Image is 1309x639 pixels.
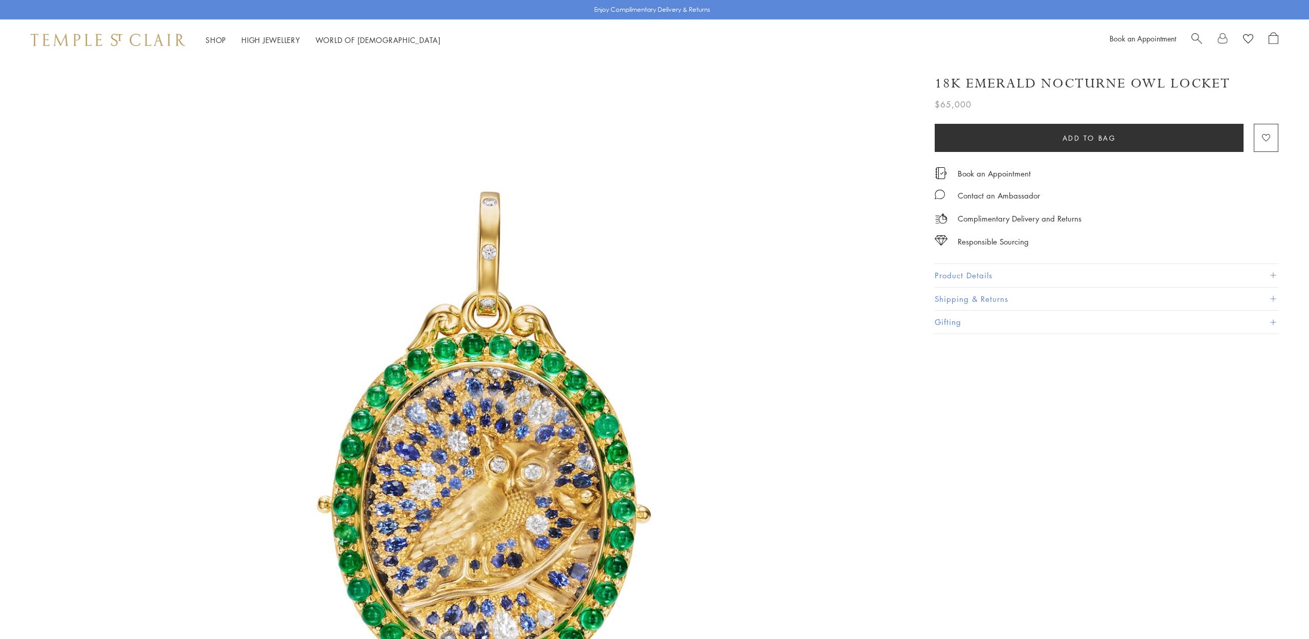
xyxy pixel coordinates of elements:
a: Book an Appointment [1110,33,1176,43]
button: Product Details [935,264,1278,287]
img: icon_delivery.svg [935,212,947,225]
img: icon_appointment.svg [935,167,947,179]
span: $65,000 [935,98,972,111]
a: Search [1191,32,1202,48]
p: Enjoy Complimentary Delivery & Returns [594,5,710,15]
button: Add to bag [935,124,1244,152]
p: Complimentary Delivery and Returns [958,212,1081,225]
img: MessageIcon-01_2.svg [935,189,945,200]
div: Responsible Sourcing [958,235,1029,248]
img: Temple St. Clair [31,34,185,46]
img: icon_sourcing.svg [935,235,947,246]
a: Open Shopping Bag [1269,32,1278,48]
h1: 18K Emerald Nocturne Owl Locket [935,75,1230,93]
a: World of [DEMOGRAPHIC_DATA]World of [DEMOGRAPHIC_DATA] [315,35,441,45]
button: Shipping & Returns [935,288,1278,311]
a: High JewelleryHigh Jewellery [241,35,300,45]
button: Gifting [935,311,1278,334]
a: ShopShop [206,35,226,45]
a: View Wishlist [1243,32,1253,48]
a: Book an Appointment [958,168,1031,179]
iframe: Gorgias live chat messenger [1258,591,1299,629]
span: Add to bag [1063,133,1116,144]
nav: Main navigation [206,34,441,47]
div: Contact an Ambassador [958,189,1040,202]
